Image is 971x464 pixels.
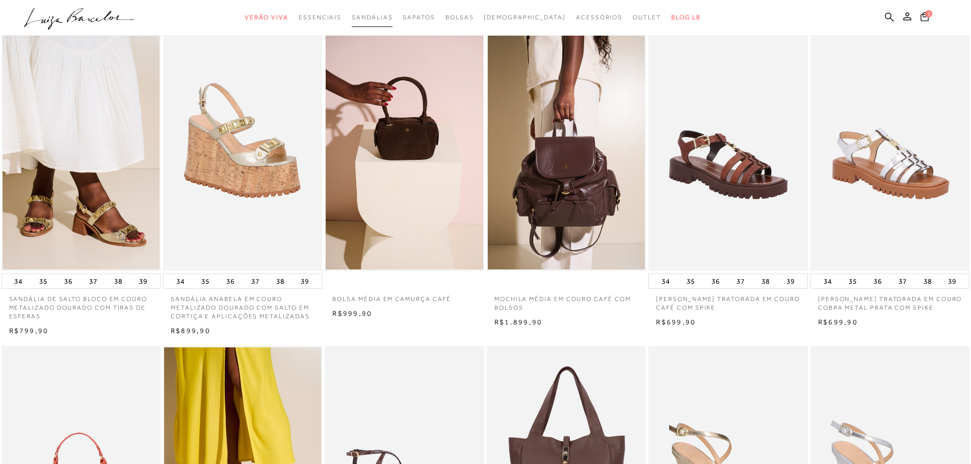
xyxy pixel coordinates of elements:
[671,14,701,21] span: BLOG LB
[298,274,312,288] button: 39
[917,11,932,25] button: 0
[245,14,288,21] span: Verão Viva
[248,274,263,288] button: 37
[9,326,49,335] span: R$799,90
[783,274,798,288] button: 39
[659,274,673,288] button: 34
[299,14,342,21] span: Essenciais
[86,274,100,288] button: 37
[649,34,806,269] a: SANDÁLIA TRATORADA EM COURO CAFÉ COM SPIKE SANDÁLIA TRATORADA EM COURO CAFÉ COM SPIKE
[61,274,75,288] button: 36
[326,34,483,269] img: BOLSA MÉDIA EM CAMURÇA CAFÉ
[198,274,213,288] button: 35
[484,14,566,21] span: [DEMOGRAPHIC_DATA]
[36,274,50,288] button: 35
[171,326,211,335] span: R$899,90
[494,318,542,326] span: R$1.899,90
[326,34,483,269] a: BOLSA MÉDIA EM CAMURÇA CAFÉ BOLSA MÉDIA EM CAMURÇA CAFÉ
[945,274,959,288] button: 39
[708,274,723,288] button: 36
[821,274,835,288] button: 34
[164,34,321,269] a: SANDÁLIA ANABELA EM COURO METALIZADO DOURADO COM SALTO EM CORTIÇA E APLICAÇÕES METALIZADAS SANDÁL...
[403,8,435,27] a: categoryNavScreenReaderText
[352,14,392,21] span: Sandálias
[111,274,125,288] button: 38
[576,14,622,21] span: Acessórios
[921,274,935,288] button: 38
[633,14,661,21] span: Outlet
[896,274,910,288] button: 37
[3,34,160,269] img: SANDÁLIA DE SALTO BLOCO EM COURO METALIZADO DOURADO COM TIRAS DE ESFERAS
[299,8,342,27] a: categoryNavScreenReaderText
[576,8,622,27] a: categoryNavScreenReaderText
[332,309,372,317] span: R$999,90
[445,8,474,27] a: categoryNavScreenReaderText
[11,274,25,288] button: 34
[484,8,566,27] a: noSubCategoriesText
[671,8,701,27] a: BLOG LB
[818,318,858,326] span: R$699,90
[325,289,484,304] a: BOLSA MÉDIA EM CAMURÇA CAFÉ
[3,34,160,269] a: SANDÁLIA DE SALTO BLOCO EM COURO METALIZADO DOURADO COM TIRAS DE ESFERAS SANDÁLIA DE SALTO BLOCO ...
[810,289,969,312] a: [PERSON_NAME] TRATORADA EM COURO COBRA METAL PRATA COM SPIKE
[273,274,287,288] button: 38
[811,34,968,269] img: SANDÁLIA TRATORADA EM COURO COBRA METAL PRATA COM SPIKE
[163,289,322,320] a: SANDÁLIA ANABELA EM COURO METALIZADO DOURADO COM SALTO EM CORTIÇA E APLICAÇÕES METALIZADAS
[488,34,645,269] a: MOCHILA MÉDIA EM COURO CAFÉ COM BOLSOS MOCHILA MÉDIA EM COURO CAFÉ COM BOLSOS
[487,289,646,312] a: MOCHILA MÉDIA EM COURO CAFÉ COM BOLSOS
[173,274,188,288] button: 34
[223,274,238,288] button: 36
[245,8,288,27] a: categoryNavScreenReaderText
[846,274,860,288] button: 35
[871,274,885,288] button: 36
[684,274,698,288] button: 35
[2,289,161,320] a: SANDÁLIA DE SALTO BLOCO EM COURO METALIZADO DOURADO COM TIRAS DE ESFERAS
[352,8,392,27] a: categoryNavScreenReaderText
[164,34,321,269] img: SANDÁLIA ANABELA EM COURO METALIZADO DOURADO COM SALTO EM CORTIÇA E APLICAÇÕES METALIZADAS
[758,274,773,288] button: 38
[649,34,806,269] img: SANDÁLIA TRATORADA EM COURO CAFÉ COM SPIKE
[733,274,748,288] button: 37
[925,10,932,17] span: 0
[445,14,474,21] span: Bolsas
[811,34,968,269] a: SANDÁLIA TRATORADA EM COURO COBRA METAL PRATA COM SPIKE SANDÁLIA TRATORADA EM COURO COBRA METAL P...
[633,8,661,27] a: categoryNavScreenReaderText
[403,14,435,21] span: Sapatos
[648,289,807,312] a: [PERSON_NAME] TRATORADA EM COURO CAFÉ COM SPIKE
[656,318,696,326] span: R$699,90
[488,34,645,269] img: MOCHILA MÉDIA EM COURO CAFÉ COM BOLSOS
[136,274,150,288] button: 39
